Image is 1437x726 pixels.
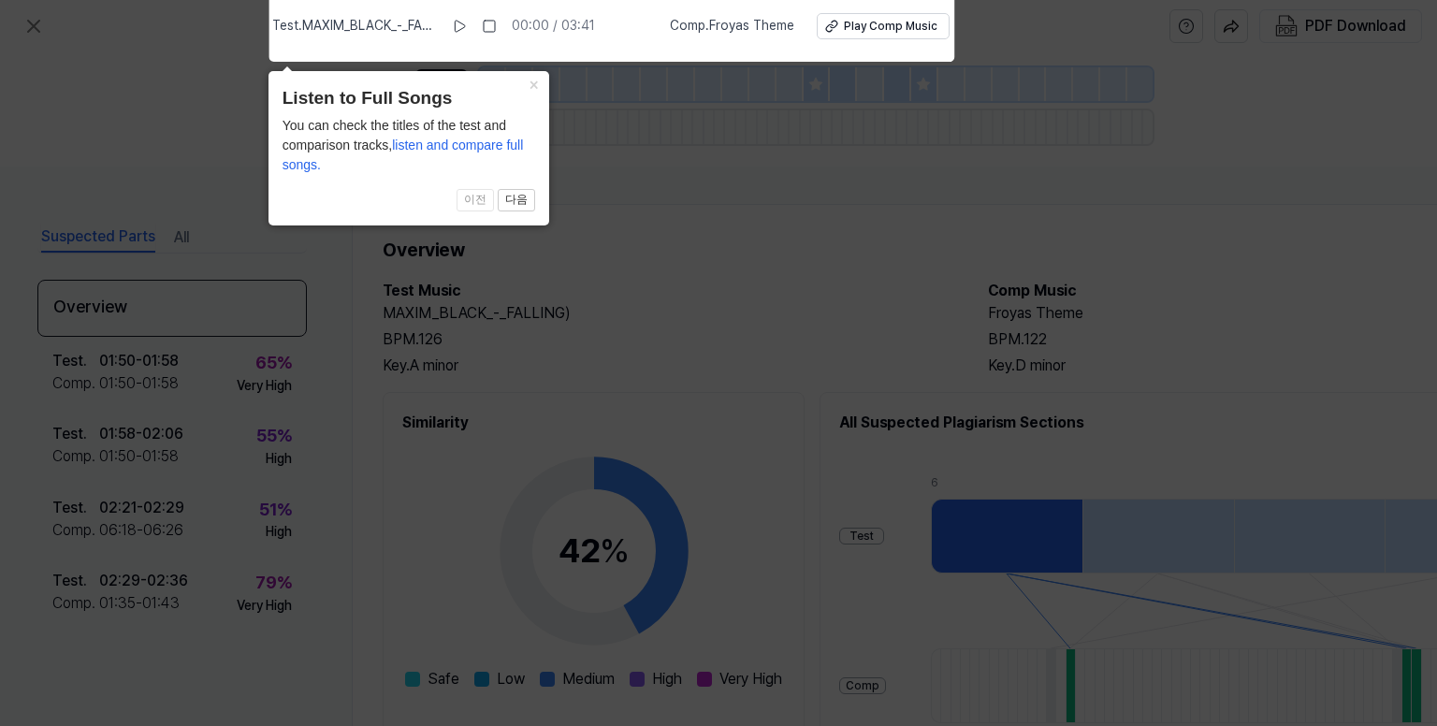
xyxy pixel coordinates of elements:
button: 다음 [498,189,535,211]
div: You can check the titles of the test and comparison tracks, [283,116,535,175]
header: Listen to Full Songs [283,85,535,112]
button: Close [519,71,549,97]
button: Play Comp Music [817,13,950,39]
span: listen and compare full songs. [283,138,524,172]
span: Test . MAXIM_BLACK_-_FALLING) [272,17,437,36]
div: 00:00 / 03:41 [512,17,595,36]
div: Play Comp Music [844,19,937,35]
span: Comp . Froyas Theme [670,17,794,36]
